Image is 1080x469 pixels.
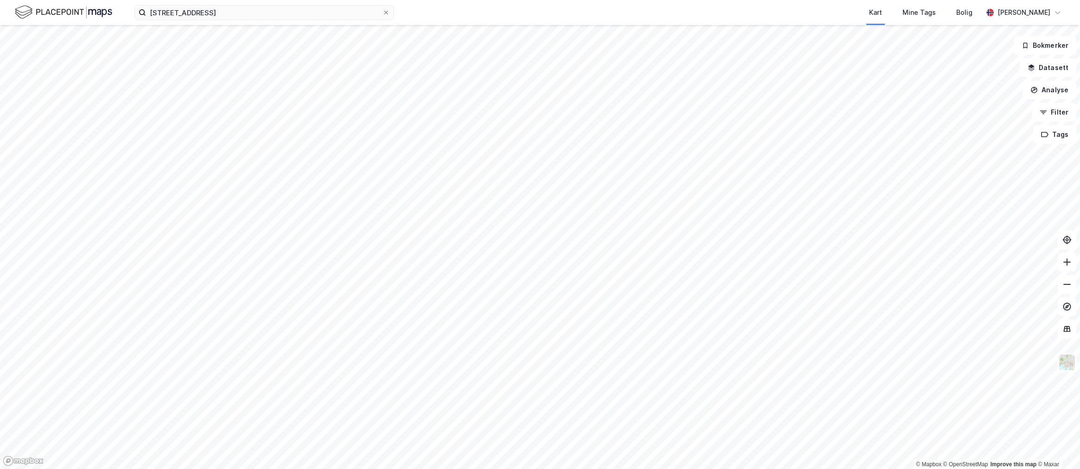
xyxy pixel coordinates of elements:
button: Bokmerker [1014,36,1076,55]
a: Mapbox [916,461,941,468]
button: Tags [1033,125,1076,144]
div: Mine Tags [902,7,936,18]
a: Mapbox homepage [3,456,44,466]
img: Z [1058,353,1076,371]
div: [PERSON_NAME] [997,7,1050,18]
iframe: Chat Widget [1034,424,1080,469]
input: Søk på adresse, matrikkel, gårdeiere, leietakere eller personer [146,6,382,19]
a: Improve this map [991,461,1036,468]
button: Filter [1032,103,1076,122]
div: Kart [869,7,882,18]
img: logo.f888ab2527a4732fd821a326f86c7f29.svg [15,4,112,20]
a: OpenStreetMap [943,461,988,468]
button: Datasett [1020,58,1076,77]
div: Bolig [956,7,972,18]
div: Kontrollprogram for chat [1034,424,1080,469]
button: Analyse [1023,81,1076,99]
